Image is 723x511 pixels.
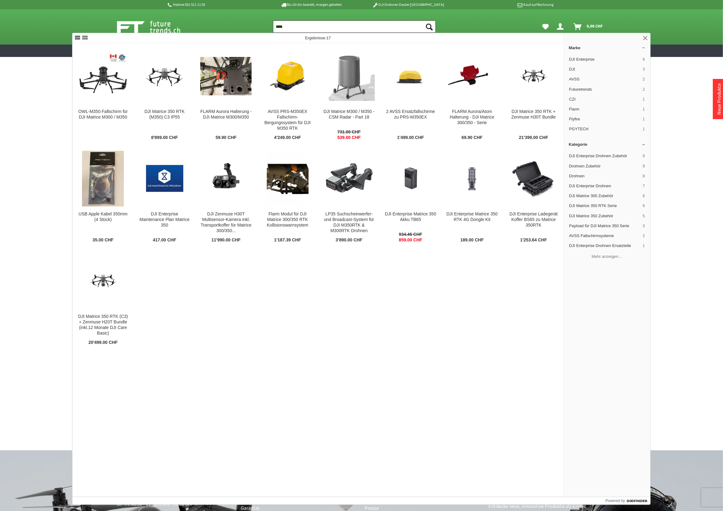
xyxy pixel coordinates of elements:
[318,43,380,145] a: DJI Matrice M300 / M350 - CSM Radar - Part 18 DJI Matrice M300 / M350 - CSM Radar - Part 18 731.0...
[441,146,503,248] a: DJI Enterprise Matrice 350 RTK 4G Dongle Kit DJI Enterprise Matrice 350 RTK 4G Dongle Kit 189.00 CHF
[457,1,553,8] p: Kauf auf Rechnung
[139,109,190,120] div: DJI Matrice 350 RTK (M350) C3 IP55
[200,109,252,120] div: FLARM Aurora Halterung - DJI Matrice M300/M350
[134,43,195,145] a: DJI Matrice 350 RTK (M350) C3 IP55 DJI Matrice 350 RTK (M350) C3 IP55 8'899.00 CHF
[643,223,645,229] span: 3
[566,251,648,262] button: Mehr anzeigen…
[519,135,548,141] span: 21'399.00 CHF
[167,1,263,8] p: Hotline 032 511 11 03
[337,135,361,141] span: 539.00 CHF
[520,237,547,243] span: 1'253.64 CHF
[117,19,194,35] a: Shop Futuretrends - zur Startseite wechseln
[380,43,441,145] a: 2 AVSS Ersatzfallschirme zu PRS-M350EX 2 AVSS Ersatzfallschirme zu PRS-M350EX 1'499.00 CHF
[93,237,114,243] span: 35.00 CHF
[318,146,380,248] a: LP35 Suchscheinwerfer- und Broadcast-System für DJI M350RTK & M300RTK Drohnen LP35 Suchscheinwerf...
[508,109,559,120] div: DJI Matrice 350 RTK + Zenmuse H30T Bundle
[569,153,640,159] span: DJI Enterprise Drohnen Zubehör
[446,109,498,126] div: FLARM Aurora/Atom Halterung - DJI Matrice 300/350 - Serie
[569,57,640,62] span: DJI Enterprise
[569,97,640,102] span: CZI
[397,135,424,141] span: 1'499.00 CHF
[72,248,134,350] a: DJI Matrice 350 RTK (C3) + Zenmuse H20T Bundle (inkl.12 Monate DJI Care Basic) DJI Matrice 350 RT...
[605,498,625,504] span: Powered by
[385,158,436,199] img: DJI Enterprise Matrice 350 Akku TB65
[423,20,436,33] button: Suchen
[461,135,483,141] span: 69.90 CHF
[323,211,375,234] div: LP35 Suchscheinwerfer- und Broadcast-System für DJI M350RTK & M300RTK Drohnen
[643,193,645,199] span: 6
[82,151,124,206] img: USB Apple Kabel 350mm (4 Stück)
[72,43,134,145] a: OWL-M350 Fallschirm für DJI Matrice M300 / M350 OWL-M350 Fallschirm für DJI Matrice M300 / M350
[569,126,640,132] span: PGYTECH
[139,62,190,90] img: DJI Matrice 350 RTK (M350) C3 IP55
[643,116,645,122] span: 1
[460,237,483,243] span: 189.00 CHF
[336,237,362,243] span: 3'890.00 CHF
[77,211,129,223] div: USB Apple Kabel 350mm (4 Stück)
[262,60,313,92] img: AVSS PRS-M350EX Fallschirm-Bergungssystem für DJI M350 RTK
[195,146,257,248] a: DJI Zenmuse H30T Multisensor-Kamera inkl. Transportkoffer für Matrice 300/350... DJI Zenmuse H30T...
[262,211,313,228] div: Flarm Modul für DJI Matrice 300/350 RTK Kollisionswarnsystem
[643,126,645,132] span: 1
[446,211,498,223] div: DJI Enterprise Matrice 350 RTK 4G Dongle Kit
[569,203,640,209] span: DJI Matrice 350 RTK Serie
[643,163,645,169] span: 9
[257,43,318,145] a: AVSS PRS-M350EX Fallschirm-Bergungssystem für DJI M350 RTK AVSS PRS-M350EX Fallschirm-Bergungssys...
[273,20,436,33] input: Produkt, Marke, Kategorie, EAN, Artikelnummer…
[263,1,360,8] p: Bis 16 Uhr bestellt, morgen geliefert.
[323,51,375,101] img: DJI Matrice M300 / M350 - CSM Radar - Part 18
[89,340,118,345] span: 20'499.00 CHF
[262,109,313,131] div: AVSS PRS-M350EX Fallschirm-Bergungssystem für DJI M350 RTK
[200,211,252,234] div: DJI Zenmuse H30T Multisensor-Kamera inkl. Transportkoffer für Matrice 300/350...
[327,36,331,40] span: 17
[215,135,236,141] span: 59.90 CHF
[587,21,603,31] span: 0,00 CHF
[200,57,252,95] img: FLARM Aurora Halterung - DJI Matrice M300/M350
[77,314,129,336] div: DJI Matrice 350 RTK (C3) + Zenmuse H20T Bundle (inkl.12 Monate DJI Care Basic)
[323,109,375,120] div: DJI Matrice M300 / M350 - CSM Radar - Part 18
[77,50,129,102] img: OWL-M350 Fallschirm für DJI Matrice M300 / M350
[569,163,640,169] span: Drohnen Zubehör
[508,211,559,228] div: DJI Enterprise Ladegerät Koffer BS65 zu Matrice 350RTK
[539,20,552,33] a: Meine Favoriten
[569,213,640,219] span: DJI Matrice 350 Zubehör
[153,237,176,243] span: 417.00 CHF
[360,1,457,8] p: DJI Drohnen Dealer [GEOGRAPHIC_DATA]
[77,109,129,120] div: OWL-M350 Fallschirm für DJI Matrice M300 / M350
[72,146,134,248] a: USB Apple Kabel 350mm (4 Stück) USB Apple Kabel 350mm (4 Stück) 35.00 CHF
[134,146,195,248] a: DJI Enterprise Maintenance Plan Matrice 350 DJI Enterprise Maintenance Plan Matrice 350 417.00 CHF
[77,265,129,297] img: DJI Matrice 350 RTK (C3) + Zenmuse H20T Bundle (inkl.12 Monate DJI Care Basic)
[554,20,569,33] a: Hi, Serdar - Dein Konto
[716,83,722,115] a: Neue Produkte
[441,43,503,145] a: FLARM Aurora/Atom Halterung - DJI Matrice 300/350 - Serie FLARM Aurora/Atom Halterung - DJI Matri...
[569,76,640,82] span: AVSS
[569,106,640,112] span: Flarm
[643,243,645,249] span: 1
[380,146,441,248] a: DJI Enterprise Matrice 350 Akku TB65 DJI Enterprise Matrice 350 Akku TB65 934.46 CHF 859.00 CHF
[399,237,422,243] span: 859.00 CHF
[605,497,650,505] a: Powered by
[503,43,564,145] a: DJI Matrice 350 RTK + Zenmuse H30T Bundle DJI Matrice 350 RTK + Zenmuse H30T Bundle 21'399.00 CHF
[274,135,301,141] span: 4'249.00 CHF
[643,203,645,209] span: 6
[446,162,498,196] img: DJI Enterprise Matrice 350 RTK 4G Dongle Kit
[564,140,650,149] a: Kategorie
[643,87,645,92] span: 2
[643,97,645,102] span: 1
[569,233,640,239] span: AVSS Fallschirmsysteme
[569,223,640,229] span: Payload für DJI Matrice 350 Serie
[508,158,559,199] img: DJI Enterprise Ladegerät Koffer BS65 zu Matrice 350RTK
[211,237,240,243] span: 11'990.00 CHF
[257,146,318,248] a: Flarm Modul für DJI Matrice 300/350 RTK Kollisionswarnsystem Flarm Modul für DJI Matrice 300/350 ...
[488,502,606,510] p: Entdecke neue, innovative Produkte als Erster.
[569,173,640,179] span: Drohnen
[643,183,645,189] span: 7
[385,60,436,92] img: 2 AVSS Ersatzfallschirme zu PRS-M350EX
[323,162,375,196] img: LP35 Suchscheinwerfer- und Broadcast-System für DJI M350RTK & M300RTK Drohnen
[446,55,498,97] img: FLARM Aurora/Atom Halterung - DJI Matrice 300/350 - Serie
[643,213,645,219] span: 5
[385,109,436,120] div: 2 AVSS Ersatzfallschirme zu PRS-M350EX
[503,146,564,248] a: DJI Enterprise Ladegerät Koffer BS65 zu Matrice 350RTK DJI Enterprise Ladegerät Koffer BS65 zu Ma...
[643,153,645,159] span: 9
[399,232,422,237] span: 934.46 CHF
